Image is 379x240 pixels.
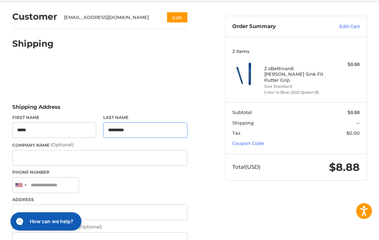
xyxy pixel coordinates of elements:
[7,210,84,233] iframe: Gorgias live chat messenger
[232,140,264,146] a: Coupon Code
[12,169,187,175] label: Phone Number
[12,38,54,49] h2: Shipping
[232,130,240,136] span: Tax
[12,11,57,22] h2: Customer
[232,23,319,30] h3: Order Summary
[356,120,360,126] span: --
[232,164,260,170] span: Total (USD)
[79,224,102,229] small: (Optional)
[12,141,187,148] label: Company Name
[232,120,254,126] span: Shipping
[346,130,360,136] span: $0.00
[12,224,187,231] label: Apartment/Suite/Building
[12,114,97,121] label: First Name
[264,84,326,89] li: Size Standard
[328,61,360,68] div: $8.88
[51,142,74,147] small: (Optional)
[264,66,326,83] h4: 2 x Bettinardi [PERSON_NAME] Sink Fit Putter Grip
[232,48,360,54] h3: 2 Items
[12,103,60,114] legend: Shipping Address
[264,89,326,95] li: Color 1x Blue (2021 Queen B)
[347,109,360,115] span: $8.88
[232,109,252,115] span: Subtotal
[12,196,187,203] label: Address
[103,114,187,121] label: Last Name
[64,14,153,21] div: [EMAIL_ADDRESS][DOMAIN_NAME]
[319,23,360,30] a: Edit Cart
[167,12,187,22] button: Edit
[329,161,360,174] span: $8.88
[13,178,29,193] div: United States: +1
